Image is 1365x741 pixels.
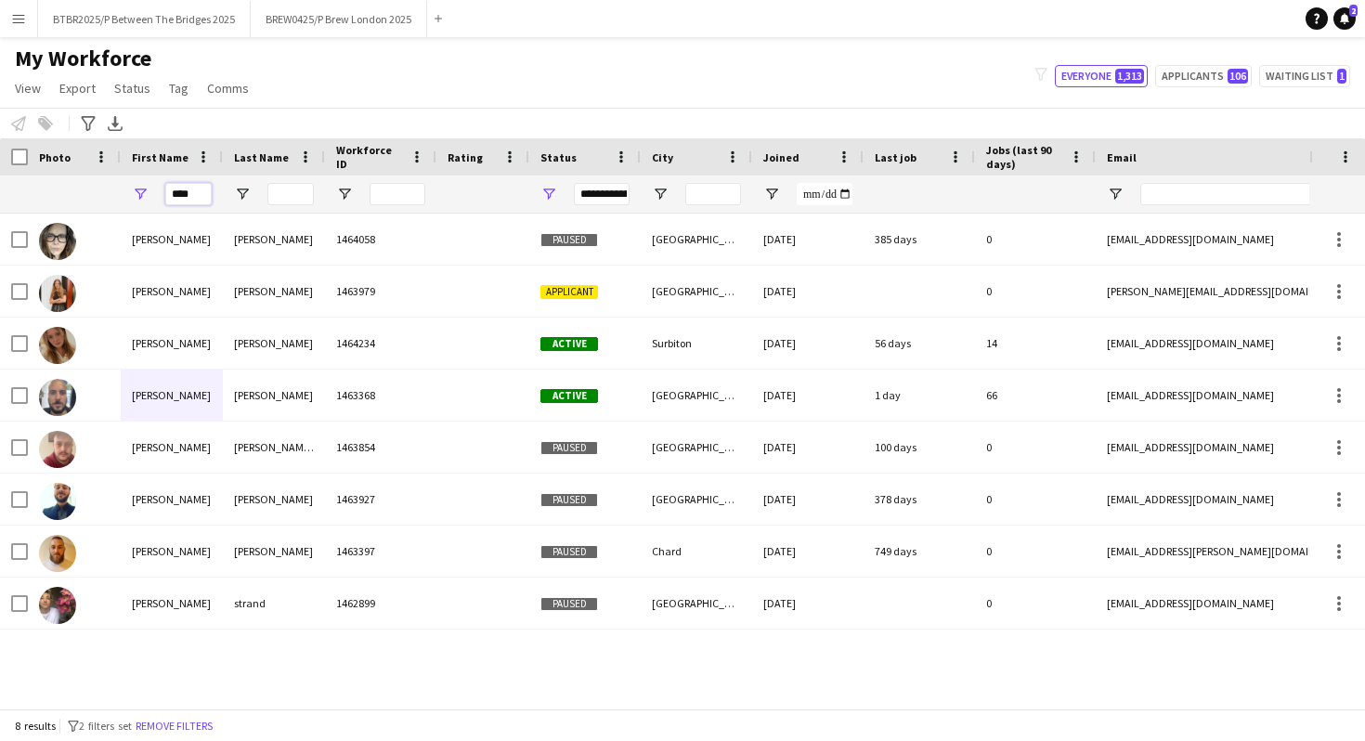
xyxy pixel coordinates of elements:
[162,76,196,100] a: Tag
[641,214,752,265] div: [GEOGRAPHIC_DATA]
[540,389,598,403] span: Active
[121,214,223,265] div: [PERSON_NAME]
[641,422,752,473] div: [GEOGRAPHIC_DATA]
[752,526,864,577] div: [DATE]
[1333,7,1356,30] a: 2
[641,474,752,525] div: [GEOGRAPHIC_DATA]
[325,526,436,577] div: 1463397
[975,370,1096,421] div: 66
[1055,65,1148,87] button: Everyone1,313
[121,370,223,421] div: [PERSON_NAME]
[207,80,249,97] span: Comms
[132,150,188,164] span: First Name
[540,441,598,455] span: Paused
[1107,186,1124,202] button: Open Filter Menu
[975,422,1096,473] div: 0
[223,474,325,525] div: [PERSON_NAME]
[223,370,325,421] div: [PERSON_NAME]
[121,578,223,629] div: [PERSON_NAME]
[39,431,76,468] img: Francesco Della Rocca
[797,183,852,205] input: Joined Filter Input
[652,150,673,164] span: City
[223,422,325,473] div: [PERSON_NAME] [PERSON_NAME]
[986,143,1062,171] span: Jobs (last 90 days)
[641,266,752,317] div: [GEOGRAPHIC_DATA]
[336,186,353,202] button: Open Filter Menu
[223,578,325,629] div: strand
[325,266,436,317] div: 1463979
[336,143,403,171] span: Workforce ID
[975,578,1096,629] div: 0
[169,80,188,97] span: Tag
[200,76,256,100] a: Comms
[1349,5,1358,17] span: 2
[752,370,864,421] div: [DATE]
[864,526,975,577] div: 749 days
[540,337,598,351] span: Active
[223,214,325,265] div: [PERSON_NAME]
[752,318,864,369] div: [DATE]
[325,370,436,421] div: 1463368
[267,183,314,205] input: Last Name Filter Input
[864,422,975,473] div: 100 days
[370,183,425,205] input: Workforce ID Filter Input
[864,370,975,421] div: 1 day
[104,112,126,135] app-action-btn: Export XLSX
[641,526,752,577] div: Chard
[864,318,975,369] div: 56 days
[1228,69,1248,84] span: 106
[448,150,483,164] span: Rating
[39,150,71,164] span: Photo
[763,186,780,202] button: Open Filter Menu
[540,545,598,559] span: Paused
[114,80,150,97] span: Status
[132,186,149,202] button: Open Filter Menu
[121,318,223,369] div: [PERSON_NAME]
[59,80,96,97] span: Export
[132,716,216,736] button: Remove filters
[540,285,598,299] span: Applicant
[540,493,598,507] span: Paused
[77,112,99,135] app-action-btn: Advanced filters
[121,474,223,525] div: [PERSON_NAME]
[685,183,741,205] input: City Filter Input
[540,186,557,202] button: Open Filter Menu
[752,474,864,525] div: [DATE]
[975,474,1096,525] div: 0
[1107,150,1137,164] span: Email
[38,1,251,37] button: BTBR2025/P Between The Bridges 2025
[752,266,864,317] div: [DATE]
[39,379,76,416] img: Francesco De bernardo
[325,422,436,473] div: 1463854
[540,150,577,164] span: Status
[975,266,1096,317] div: 0
[540,233,598,247] span: Paused
[752,578,864,629] div: [DATE]
[1337,69,1346,84] span: 1
[1115,69,1144,84] span: 1,313
[234,186,251,202] button: Open Filter Menu
[864,214,975,265] div: 385 days
[251,1,427,37] button: BREW0425/P Brew London 2025
[975,526,1096,577] div: 0
[121,422,223,473] div: [PERSON_NAME]
[39,223,76,260] img: Fran Bradley
[39,327,76,364] img: Francesca Scott
[763,150,799,164] span: Joined
[15,45,151,72] span: My Workforce
[975,318,1096,369] div: 14
[975,214,1096,265] div: 0
[107,76,158,100] a: Status
[223,526,325,577] div: [PERSON_NAME]
[752,422,864,473] div: [DATE]
[325,214,436,265] div: 1464058
[165,183,212,205] input: First Name Filter Input
[39,275,76,312] img: Francesca Mason
[325,318,436,369] div: 1464234
[1155,65,1252,87] button: Applicants106
[875,150,916,164] span: Last job
[39,535,76,572] img: Francis Kelly
[641,578,752,629] div: [GEOGRAPHIC_DATA]
[652,186,669,202] button: Open Filter Menu
[234,150,289,164] span: Last Name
